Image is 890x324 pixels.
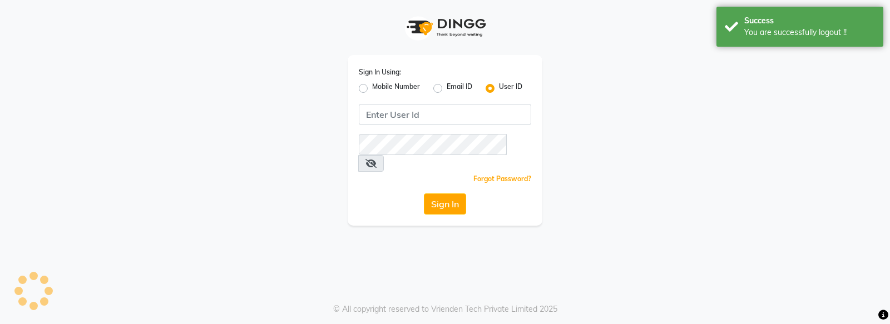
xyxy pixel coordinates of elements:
[372,82,420,95] label: Mobile Number
[744,15,875,27] div: Success
[359,104,531,125] input: Username
[473,175,531,183] a: Forgot Password?
[400,11,489,44] img: logo1.svg
[359,134,507,155] input: Username
[447,82,472,95] label: Email ID
[359,67,401,77] label: Sign In Using:
[424,193,466,215] button: Sign In
[744,27,875,38] div: You are successfully logout !!
[499,82,522,95] label: User ID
